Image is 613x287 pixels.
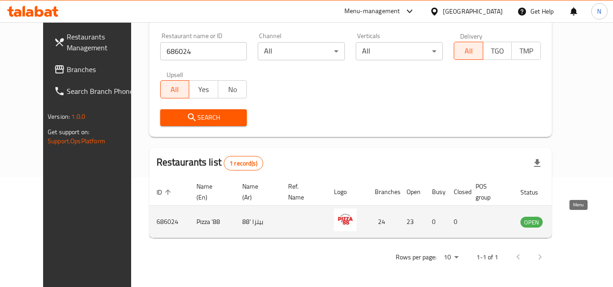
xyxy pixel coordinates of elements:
[597,6,601,16] span: N
[47,26,146,58] a: Restaurants Management
[454,42,483,60] button: All
[235,206,281,238] td: بيتزا '88
[157,187,174,198] span: ID
[344,6,400,17] div: Menu-management
[460,33,483,39] label: Delivery
[149,206,189,238] td: 686024
[446,206,468,238] td: 0
[189,80,218,98] button: Yes
[443,6,503,16] div: [GEOGRAPHIC_DATA]
[160,42,247,60] input: Search for restaurant name or ID..
[160,109,247,126] button: Search
[167,71,183,78] label: Upsell
[356,42,443,60] div: All
[167,112,240,123] span: Search
[149,178,592,238] table: enhanced table
[458,44,480,58] span: All
[160,80,190,98] button: All
[222,83,244,96] span: No
[67,64,138,75] span: Branches
[67,31,138,53] span: Restaurants Management
[224,159,263,168] span: 1 record(s)
[258,42,345,60] div: All
[476,181,502,203] span: POS group
[160,11,541,24] h2: Restaurant search
[47,80,146,102] a: Search Branch Phone
[483,42,512,60] button: TGO
[399,178,425,206] th: Open
[196,181,224,203] span: Name (En)
[193,83,215,96] span: Yes
[425,178,446,206] th: Busy
[526,152,548,174] div: Export file
[511,42,541,60] button: TMP
[218,80,247,98] button: No
[520,217,543,228] span: OPEN
[71,111,85,122] span: 1.0.0
[425,206,446,238] td: 0
[368,178,399,206] th: Branches
[242,181,270,203] span: Name (Ar)
[399,206,425,238] td: 23
[327,178,368,206] th: Logo
[520,187,550,198] span: Status
[48,126,89,138] span: Get support on:
[487,44,509,58] span: TGO
[440,251,462,264] div: Rows per page:
[476,252,498,263] p: 1-1 of 1
[47,58,146,80] a: Branches
[368,206,399,238] td: 24
[164,83,186,96] span: All
[446,178,468,206] th: Closed
[288,181,316,203] span: Ref. Name
[515,44,537,58] span: TMP
[157,156,263,170] h2: Restaurants list
[189,206,235,238] td: Pizza '88
[67,86,138,97] span: Search Branch Phone
[224,156,263,170] div: Total records count
[48,135,105,147] a: Support.OpsPlatform
[396,252,436,263] p: Rows per page:
[48,111,70,122] span: Version:
[334,209,357,231] img: Pizza '88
